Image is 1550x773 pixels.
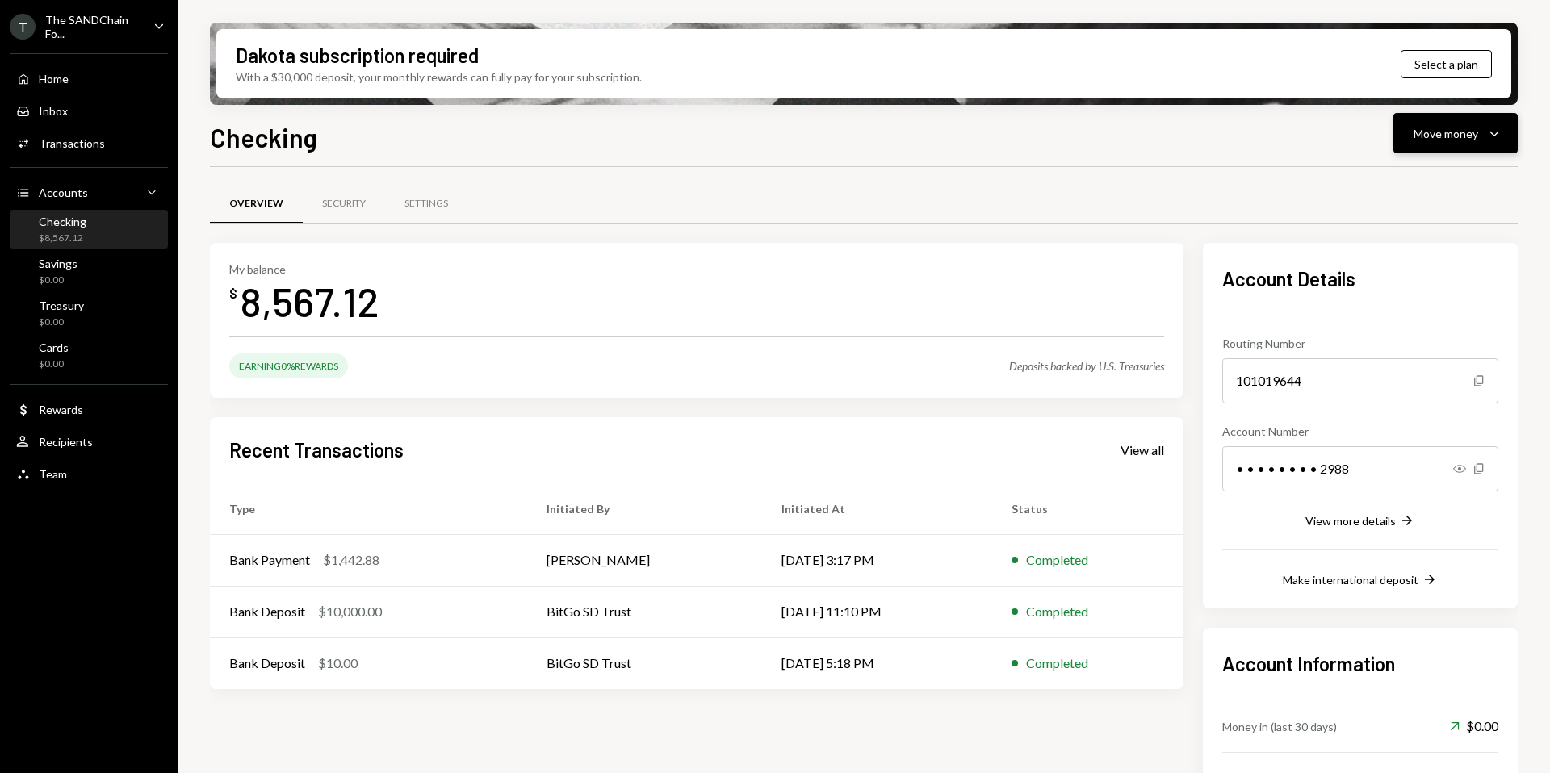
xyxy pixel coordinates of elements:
[210,121,317,153] h1: Checking
[762,534,992,586] td: [DATE] 3:17 PM
[1026,654,1088,673] div: Completed
[241,276,379,327] div: 8,567.12
[527,637,763,689] td: BitGo SD Trust
[318,654,358,673] div: $10.00
[229,654,305,673] div: Bank Deposit
[229,550,310,570] div: Bank Payment
[39,274,77,287] div: $0.00
[236,42,479,69] div: Dakota subscription required
[10,210,168,249] a: Checking$8,567.12
[39,467,67,481] div: Team
[318,602,382,621] div: $10,000.00
[229,602,305,621] div: Bank Deposit
[1222,265,1498,292] h2: Account Details
[322,197,366,211] div: Security
[39,299,84,312] div: Treasury
[39,136,105,150] div: Transactions
[1009,359,1164,373] div: Deposits backed by U.S. Treasuries
[404,197,448,211] div: Settings
[10,128,168,157] a: Transactions
[10,427,168,456] a: Recipients
[39,232,86,245] div: $8,567.12
[1401,50,1492,78] button: Select a plan
[1121,442,1164,458] div: View all
[10,14,36,40] div: T
[10,252,168,290] a: Savings$0.00
[1222,446,1498,491] div: • • • • • • • • 2988
[1222,358,1498,403] div: 101019644
[229,437,404,463] h2: Recent Transactions
[385,183,467,224] a: Settings
[39,215,86,228] div: Checking
[210,483,527,534] th: Type
[1414,125,1478,142] div: Move money
[39,104,68,118] div: Inbox
[1026,602,1088,621] div: Completed
[10,395,168,424] a: Rewards
[992,483,1183,534] th: Status
[10,64,168,93] a: Home
[10,459,168,488] a: Team
[1222,650,1498,677] h2: Account Information
[527,586,763,637] td: BitGo SD Trust
[527,483,763,534] th: Initiated By
[1283,571,1438,589] button: Make international deposit
[1305,512,1415,530] button: View more details
[39,341,69,354] div: Cards
[210,183,303,224] a: Overview
[10,96,168,125] a: Inbox
[39,357,69,371] div: $0.00
[10,178,168,207] a: Accounts
[39,257,77,270] div: Savings
[236,69,642,86] div: With a $30,000 deposit, your monthly rewards can fully pay for your subscription.
[10,294,168,332] a: Treasury$0.00
[229,197,283,211] div: Overview
[1222,335,1498,352] div: Routing Number
[1026,550,1088,570] div: Completed
[303,183,385,224] a: Security
[1222,423,1498,440] div: Account Number
[39,186,88,199] div: Accounts
[1393,113,1518,153] button: Move money
[762,483,992,534] th: Initiated At
[45,13,140,40] div: The SANDChain Fo...
[1305,514,1396,528] div: View more details
[1222,718,1337,735] div: Money in (last 30 days)
[39,435,93,449] div: Recipients
[1283,573,1418,587] div: Make international deposit
[229,262,379,276] div: My balance
[39,72,69,86] div: Home
[229,286,237,302] div: $
[39,403,83,416] div: Rewards
[762,586,992,637] td: [DATE] 11:10 PM
[39,315,84,329] div: $0.00
[527,534,763,586] td: [PERSON_NAME]
[10,336,168,374] a: Cards$0.00
[1121,441,1164,458] a: View all
[229,353,348,378] div: Earning 0% Rewards
[323,550,379,570] div: $1,442.88
[762,637,992,689] td: [DATE] 5:18 PM
[1450,717,1498,736] div: $0.00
